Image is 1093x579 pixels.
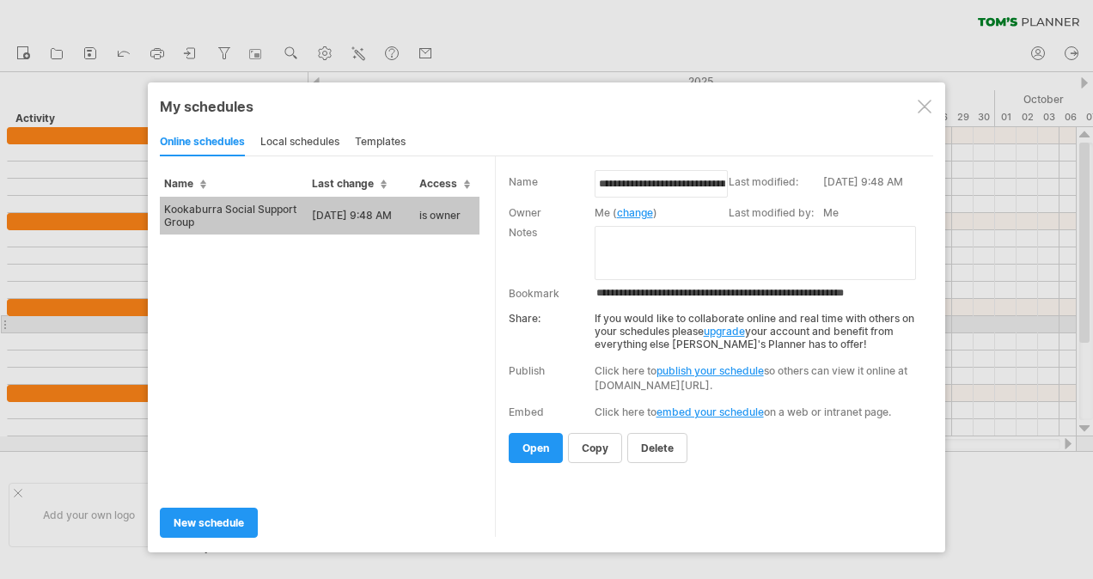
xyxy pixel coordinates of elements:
[509,405,544,418] div: Embed
[355,129,406,156] div: templates
[419,177,470,190] span: Access
[160,129,245,156] div: online schedules
[160,508,258,538] a: new schedule
[260,129,339,156] div: local schedules
[164,177,206,190] span: Name
[509,174,595,204] td: Name
[656,405,764,418] a: embed your schedule
[509,204,595,224] td: Owner
[627,433,687,463] a: delete
[568,433,622,463] a: copy
[312,177,387,190] span: Last change
[823,204,929,224] td: Me
[509,312,540,325] strong: Share:
[509,303,922,350] div: If you would like to collaborate online and real time with others on your schedules please your a...
[641,442,674,454] span: delete
[509,433,563,463] a: open
[595,405,922,418] div: Click here to on a web or intranet page.
[656,364,764,377] a: publish your schedule
[729,204,823,224] td: Last modified by:
[415,197,479,235] td: is owner
[160,98,933,115] div: My schedules
[174,516,244,529] span: new schedule
[308,197,415,235] td: [DATE] 9:48 AM
[509,364,545,377] div: Publish
[522,442,549,454] span: open
[509,224,595,282] td: Notes
[823,174,929,204] td: [DATE] 9:48 AM
[160,197,308,235] td: Kookaburra Social Support Group
[595,363,922,393] div: Click here to so others can view it online at [DOMAIN_NAME][URL].
[595,206,720,219] div: Me ( )
[582,442,608,454] span: copy
[729,174,823,204] td: Last modified:
[617,206,653,219] a: change
[509,282,595,303] td: Bookmark
[704,325,745,338] a: upgrade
